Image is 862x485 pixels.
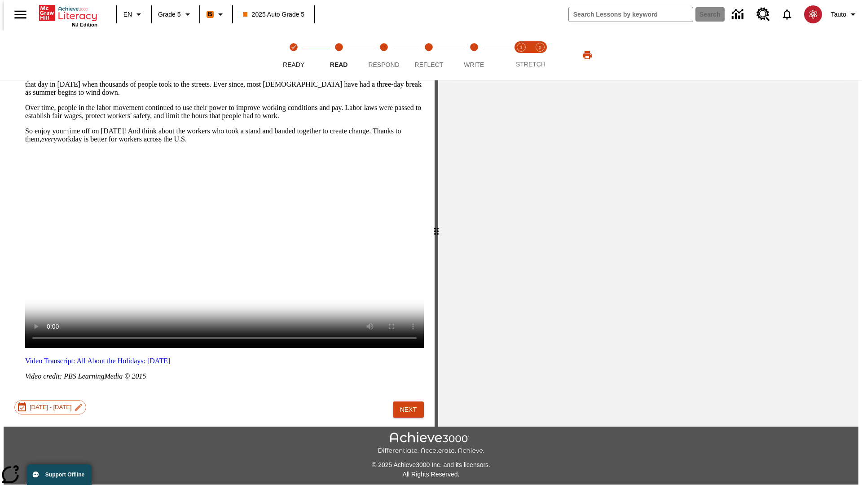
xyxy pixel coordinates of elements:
p: In the years that followed, workers' voices were heard. And the idea of a holiday in honor of wor... [25,64,424,97]
button: Support Offline [27,464,92,485]
button: Profile/Settings [827,6,862,22]
span: Tauto [831,10,846,19]
text: 2 [539,45,541,49]
p: All Rights Reserved. [4,470,858,479]
span: [DATE] - [DATE] [25,404,76,410]
a: Video Transcript: All About the Holidays: Labor Day - Will open in new browser window or tab [25,357,170,365]
div: activity [438,25,858,427]
span: Write [464,61,484,68]
div: reading [4,25,435,422]
button: Boost Class color is orange. Change class color [203,6,229,22]
span: NJ Edition [72,22,97,27]
em: Video credit: PBS LearningMedia © 2015 [25,372,146,380]
a: Notifications [775,3,799,26]
p: Over time, people in the labor movement continued to use their power to improve working condition... [25,104,424,120]
div: Home [39,3,97,27]
span: B [208,9,212,20]
span: Support Offline [45,472,84,478]
em: every [41,135,57,143]
text: 1 [520,45,522,49]
span: 2025 Auto Grade 5 [243,10,305,19]
button: Read step 2 of 5 [312,31,365,80]
button: Grade: Grade 5, Select a grade [154,6,197,22]
button: Reflect step 4 of 5 [403,31,455,80]
button: Respond step 3 of 5 [358,31,410,80]
img: avatar image [804,5,822,23]
span: Grade 5 [158,10,181,19]
input: search field [569,7,693,22]
p: © 2025 Achieve3000 Inc. and its licensors. [4,460,858,470]
div: Press Enter or Spacebar and then press right and left arrow keys to move the slider [435,25,438,427]
button: Stretch Respond step 2 of 2 [527,31,553,80]
p: So enjoy your time off on [DATE]! And think about the workers who took a stand and banded togethe... [25,127,424,143]
span: STRETCH [516,61,545,68]
button: Write step 5 of 5 [448,31,500,80]
span: Respond [368,61,399,68]
span: Read [330,61,348,68]
span: Reflect [415,61,444,68]
button: Stretch Read step 1 of 2 [508,31,534,80]
span: EN [123,10,132,19]
button: Ready(Step completed) step 1 of 5 [268,31,320,80]
img: Achieve3000 Differentiate Accelerate Achieve [378,432,484,455]
span: Ready [283,61,304,68]
button: Open side menu [7,1,34,28]
button: Next [393,401,424,418]
button: Language: EN, Select a language [119,6,148,22]
a: Resource Center, Will open in new tab [751,2,775,26]
div: [DATE] - [DATE] [14,400,86,414]
a: Data Center [726,2,751,27]
button: Select a new avatar [799,3,827,26]
button: Print [573,47,602,63]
